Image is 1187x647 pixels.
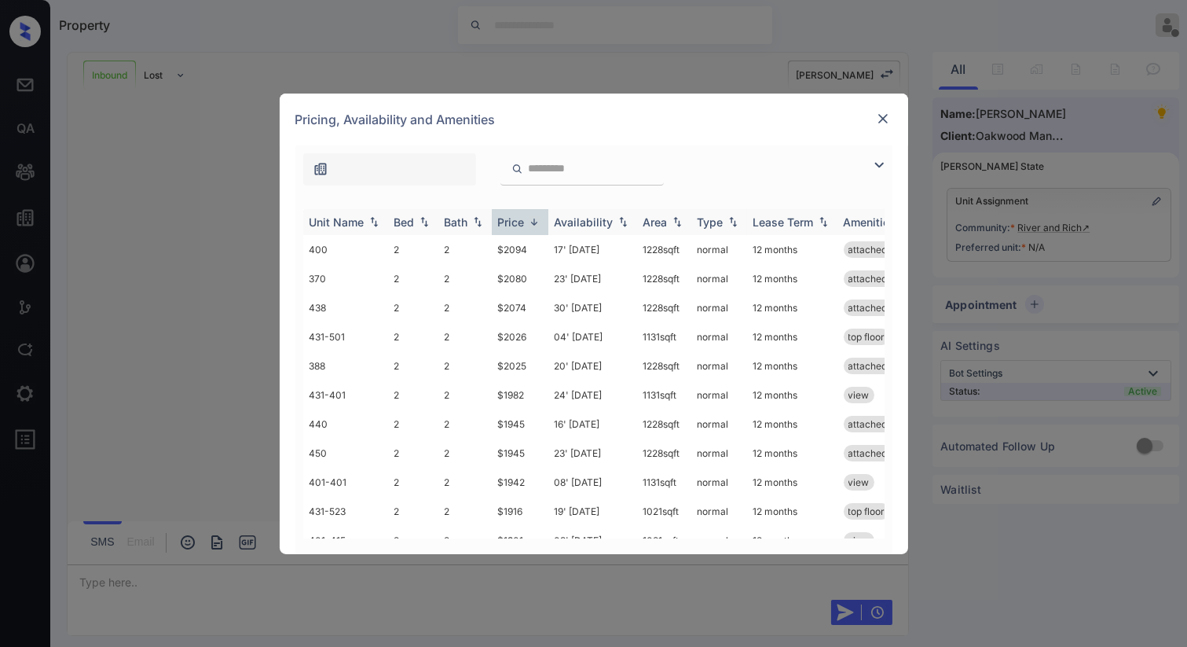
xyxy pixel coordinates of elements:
div: Price [498,215,525,229]
img: sorting [815,216,831,227]
td: 12 months [747,410,837,439]
td: 23' [DATE] [548,439,637,468]
td: 20' [DATE] [548,351,637,380]
td: 2 [438,322,492,351]
td: 2 [438,410,492,439]
td: 2 [438,380,492,410]
td: normal [691,351,747,380]
td: normal [691,410,747,439]
td: 08' [DATE] [548,468,637,497]
img: icon-zuma [511,162,523,176]
td: 2 [388,526,438,555]
td: 2 [438,351,492,380]
td: 12 months [747,322,837,351]
td: 12 months [747,351,837,380]
td: $1916 [492,497,548,526]
td: 370 [303,264,388,293]
td: 1131 sqft [637,380,691,410]
img: sorting [615,216,631,227]
td: 16' [DATE] [548,410,637,439]
td: $2074 [492,293,548,322]
td: 12 months [747,526,837,555]
img: sorting [669,216,685,227]
td: 450 [303,439,388,468]
img: sorting [526,216,542,228]
td: normal [691,293,747,322]
img: close [875,111,891,127]
td: $2025 [492,351,548,380]
span: top floor [848,505,885,517]
td: 17' [DATE] [548,235,637,264]
img: sorting [366,216,382,227]
td: 1131 sqft [637,468,691,497]
td: 23' [DATE] [548,264,637,293]
td: 2 [438,526,492,555]
td: 2 [388,468,438,497]
td: normal [691,526,747,555]
img: icon-zuma [313,161,328,177]
td: normal [691,264,747,293]
span: view [848,389,870,401]
span: attached garage [848,302,921,314]
td: 388 [303,351,388,380]
td: 431-523 [303,497,388,526]
div: Amenities [844,215,896,229]
span: top floor [848,331,885,343]
td: 2 [388,235,438,264]
td: 438 [303,293,388,322]
div: Type [698,215,724,229]
span: attached garage [848,244,921,255]
td: 30' [DATE] [548,293,637,322]
td: 12 months [747,468,837,497]
td: normal [691,322,747,351]
span: attached garage [848,360,921,372]
td: $1945 [492,439,548,468]
td: 2 [388,264,438,293]
span: view [848,476,870,488]
td: 1228 sqft [637,293,691,322]
td: $1945 [492,410,548,439]
td: normal [691,497,747,526]
div: Area [643,215,668,229]
span: attached garage [848,418,921,430]
td: 2 [438,439,492,468]
td: 19' [DATE] [548,497,637,526]
td: 1228 sqft [637,439,691,468]
td: $1982 [492,380,548,410]
td: $2080 [492,264,548,293]
div: Pricing, Availability and Amenities [280,94,908,145]
div: Bed [394,215,415,229]
td: 1228 sqft [637,264,691,293]
td: 12 months [747,439,837,468]
td: 431-501 [303,322,388,351]
td: 2 [438,293,492,322]
td: 12 months [747,293,837,322]
td: 1021 sqft [637,526,691,555]
td: 12 months [747,380,837,410]
td: 03' [DATE] [548,526,637,555]
span: attached garage [848,447,921,459]
td: 2 [388,322,438,351]
td: 2 [388,293,438,322]
div: Availability [555,215,614,229]
td: 1228 sqft [637,410,691,439]
td: normal [691,439,747,468]
td: normal [691,468,747,497]
img: sorting [725,216,741,227]
td: $2094 [492,235,548,264]
td: $2026 [492,322,548,351]
td: 12 months [747,497,837,526]
td: normal [691,380,747,410]
td: 2 [388,351,438,380]
td: 1228 sqft [637,351,691,380]
span: attached garage [848,273,921,285]
div: Unit Name [310,215,365,229]
span: view [848,535,870,546]
td: $1901 [492,526,548,555]
td: 2 [388,497,438,526]
td: 2 [438,468,492,497]
img: sorting [470,216,485,227]
td: 12 months [747,264,837,293]
div: Lease Term [753,215,814,229]
div: Bath [445,215,468,229]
